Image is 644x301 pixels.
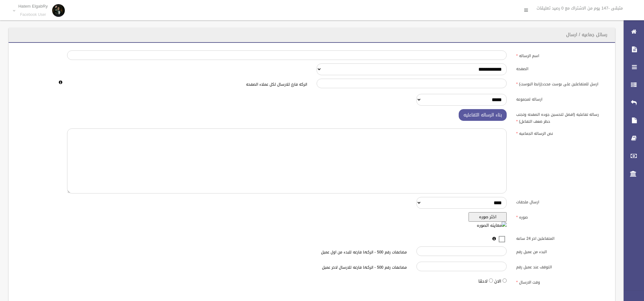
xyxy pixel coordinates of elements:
p: Hatem ElgabRy [18,4,48,9]
small: Facebook User [18,12,48,17]
label: رساله تفاعليه (افضل لتحسين جوده الصفحه وتجنب حظر ضعف التفاعل) [511,109,611,125]
h6: مضاعفات رقم 500 - اتركها فارغه للبدء من اول عميل [167,250,407,254]
label: لاحقا [478,278,488,285]
label: اسم الرساله [511,50,611,59]
label: التوقف عند عميل رقم [511,262,611,271]
header: رسائل جماعيه / ارسال [558,29,615,41]
label: نص الرساله الجماعيه [511,128,611,137]
button: بناء الرساله التفاعليه [459,109,507,121]
h6: مضاعفات رقم 500 - اتركها فارغه للارسال لاخر عميل [167,265,407,270]
h6: اتركه فارغ للارسال لكل عملاء الصفحه [67,82,307,87]
label: البدء من عميل رقم [511,246,611,255]
button: اختر صوره [469,212,507,222]
label: وقت الارسال [511,277,611,286]
label: ارسال ملحقات [511,197,611,206]
label: الصفحه [511,63,611,72]
label: صوره [511,212,611,221]
img: معاينه الصوره [477,222,507,229]
label: ارساله لمجموعه [511,94,611,103]
label: المتفاعلين اخر 24 ساعه [511,233,611,242]
label: الان [494,278,501,285]
label: ارسل للمتفاعلين على بوست محدد(رابط البوست) [511,79,611,88]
